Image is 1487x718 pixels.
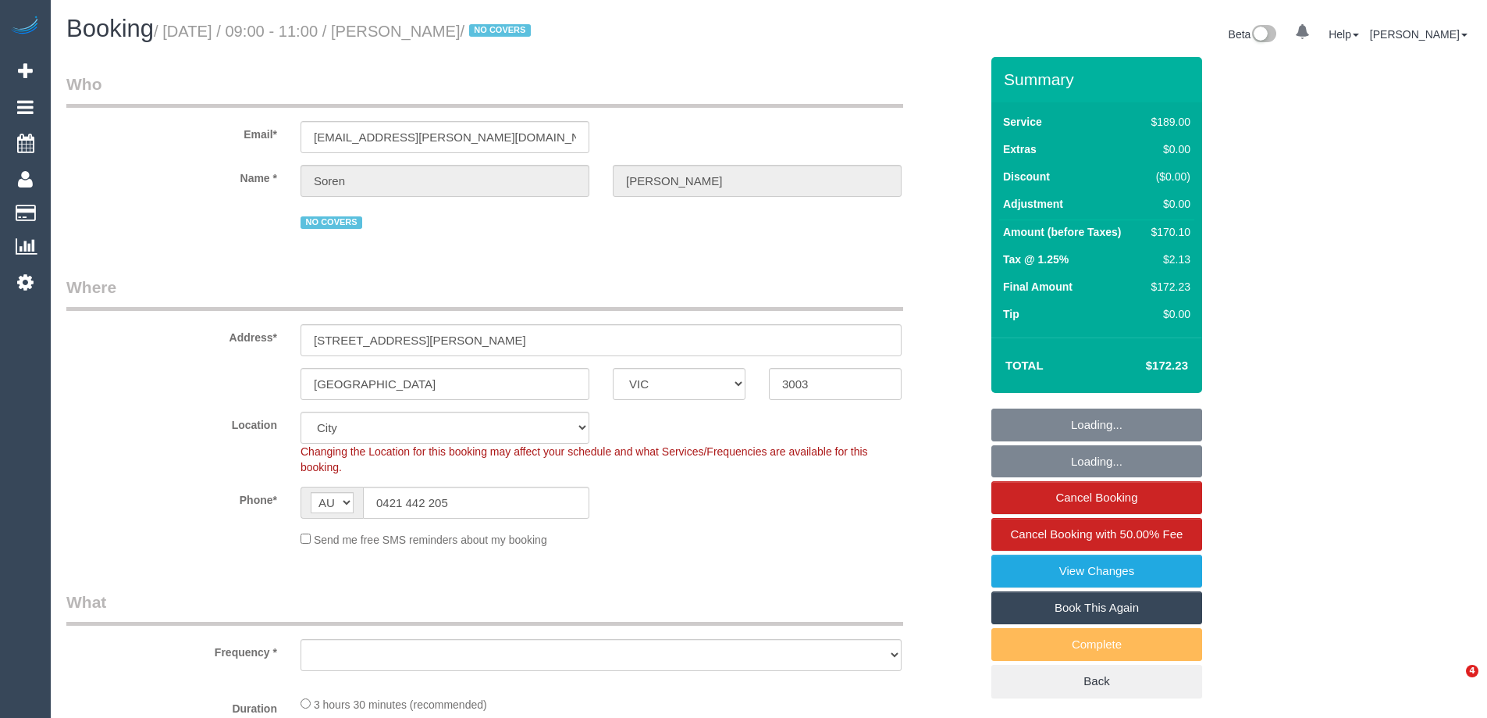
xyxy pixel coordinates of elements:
[1011,527,1183,541] span: Cancel Booking with 50.00% Fee
[1434,665,1471,702] iframe: Intercom live chat
[1250,25,1276,45] img: New interface
[301,216,362,229] span: NO COVERS
[1145,306,1190,322] div: $0.00
[55,487,289,508] label: Phone*
[1145,141,1190,157] div: $0.00
[1229,28,1277,41] a: Beta
[1003,224,1121,240] label: Amount (before Taxes)
[9,16,41,38] img: Automaid Logo
[1370,28,1467,41] a: [PERSON_NAME]
[301,165,589,197] input: First Name*
[1003,169,1050,184] label: Discount
[1003,196,1063,212] label: Adjustment
[469,24,531,37] span: NO COVERS
[55,121,289,142] label: Email*
[461,23,535,40] span: /
[55,695,289,716] label: Duration
[1003,279,1073,295] label: Final Amount
[991,591,1202,624] a: Book This Again
[991,481,1202,514] a: Cancel Booking
[55,412,289,433] label: Location
[1466,665,1478,677] span: 4
[301,121,589,153] input: Email*
[1145,279,1190,295] div: $172.23
[55,165,289,186] label: Name *
[55,639,289,660] label: Frequency *
[1005,359,1044,372] strong: Total
[66,73,903,108] legend: Who
[66,276,903,311] legend: Where
[314,698,487,711] span: 3 hours 30 minutes (recommended)
[154,23,535,40] small: / [DATE] / 09:00 - 11:00 / [PERSON_NAME]
[991,555,1202,588] a: View Changes
[363,487,589,519] input: Phone*
[1004,70,1194,88] h3: Summary
[1003,141,1037,157] label: Extras
[991,518,1202,551] a: Cancel Booking with 50.00% Fee
[613,165,902,197] input: Last Name*
[991,665,1202,698] a: Back
[1329,28,1359,41] a: Help
[1145,224,1190,240] div: $170.10
[66,591,903,626] legend: What
[769,368,902,400] input: Post Code*
[55,324,289,345] label: Address*
[66,15,154,42] span: Booking
[1145,114,1190,130] div: $189.00
[301,368,589,400] input: Suburb*
[1145,169,1190,184] div: ($0.00)
[1145,252,1190,267] div: $2.13
[1099,359,1188,373] h4: $172.23
[1003,306,1019,322] label: Tip
[1145,196,1190,212] div: $0.00
[1003,252,1069,267] label: Tax @ 1.25%
[301,445,868,473] span: Changing the Location for this booking may affect your schedule and what Services/Frequencies are...
[314,534,547,546] span: Send me free SMS reminders about my booking
[1003,114,1042,130] label: Service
